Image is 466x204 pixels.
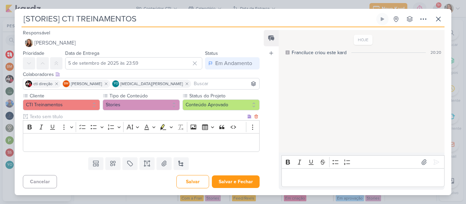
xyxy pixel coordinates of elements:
span: [PERSON_NAME] [71,81,102,87]
div: Editor editing area: main [281,168,445,187]
div: Beth Monteiro [63,80,70,87]
span: cti direção [33,81,53,87]
button: Em Andamento [205,57,260,69]
div: Em Andamento [215,59,252,67]
button: Salvar e Fechar [212,175,260,188]
label: Status do Projeto [189,92,260,99]
div: Editor editing area: main [23,133,260,152]
span: [PERSON_NAME] [34,39,76,47]
p: BM [64,82,69,85]
button: Cancelar [23,175,57,188]
label: Prioridade [23,50,44,56]
button: Salvar [176,175,209,188]
div: 20:20 [431,49,441,56]
input: Kard Sem Título [21,13,375,25]
button: [PERSON_NAME] [23,37,260,49]
div: Ligar relógio [380,16,385,22]
img: Franciluce Carvalho [25,39,33,47]
input: Select a date [65,57,202,69]
button: Conteúdo Aprovado [183,99,260,110]
div: Franciluce criou este kard [292,49,347,56]
span: [MEDICAL_DATA][PERSON_NAME] [120,81,183,87]
p: YO [114,82,118,85]
div: Colaboradores [23,71,260,78]
div: Editor toolbar [281,155,445,169]
button: Stories [103,99,180,110]
label: Tipo de Conteúdo [109,92,180,99]
button: CTI Treinamentos [23,99,100,110]
div: Yasmin Oliveira [112,80,119,87]
label: Responsável [23,30,50,36]
img: cti direção [25,80,32,87]
label: Data de Entrega [65,50,99,56]
label: Cliente [29,92,100,99]
input: Texto sem título [28,113,246,120]
label: Status [205,50,218,56]
div: Editor toolbar [23,120,260,134]
input: Buscar [192,80,258,88]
